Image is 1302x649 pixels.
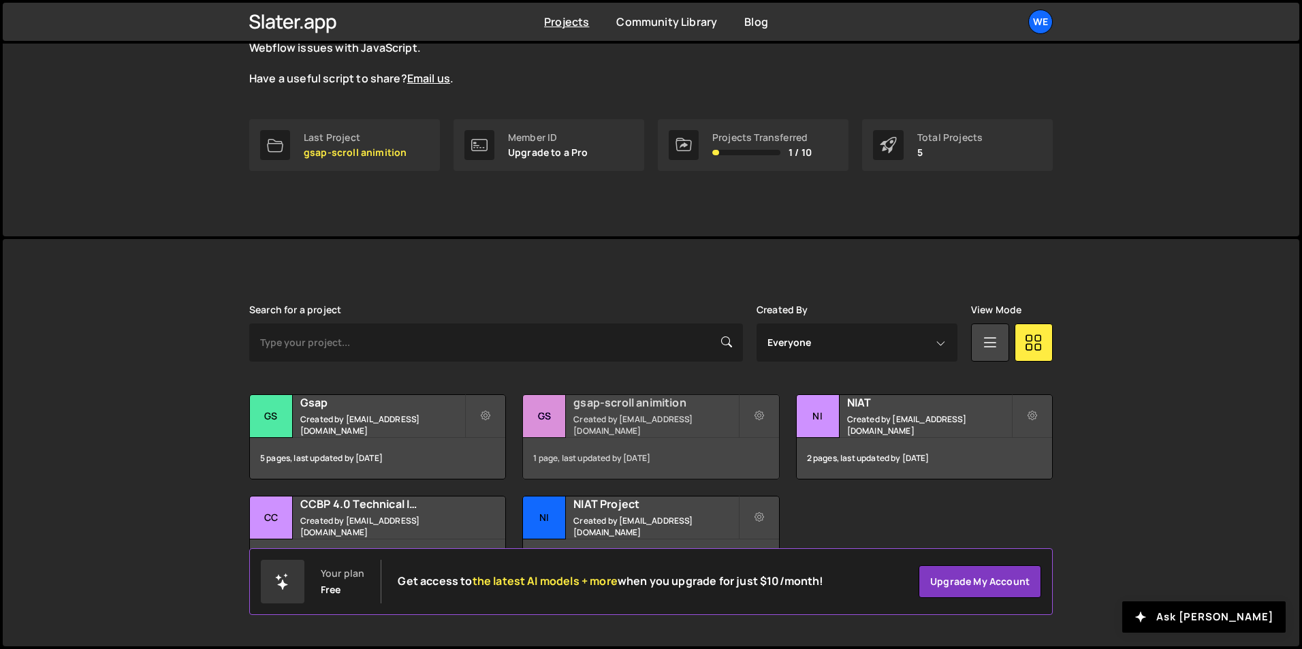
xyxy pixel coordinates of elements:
span: 1 / 10 [789,147,812,158]
a: Email us [407,71,450,86]
small: Created by [EMAIL_ADDRESS][DOMAIN_NAME] [300,515,464,538]
div: 5 pages, last updated by [DATE] [250,438,505,479]
input: Type your project... [249,323,743,362]
a: Last Project gsap-scroll animition [249,119,440,171]
a: CC CCBP 4.0 Technical Intensive prod Project Created by [EMAIL_ADDRESS][DOMAIN_NAME] 1 page, last... [249,496,506,581]
h2: Get access to when you upgrade for just $10/month! [398,575,823,588]
span: the latest AI models + more [473,573,618,588]
h2: NIAT Project [573,496,737,511]
a: Upgrade my account [919,565,1041,598]
div: 1 page, last updated by [DATE] [523,438,778,479]
div: 3 pages, last updated by [DATE] [523,539,778,580]
div: Last Project [304,132,407,143]
small: Created by [EMAIL_ADDRESS][DOMAIN_NAME] [573,413,737,437]
p: The is live and growing. Explore the curated scripts to solve common Webflow issues with JavaScri... [249,25,740,86]
p: Upgrade to a Pro [508,147,588,158]
div: 2 pages, last updated by [DATE] [797,438,1052,479]
div: Gs [250,395,293,438]
h2: NIAT [847,395,1011,410]
a: NI NIAT Project Created by [EMAIL_ADDRESS][DOMAIN_NAME] 3 pages, last updated by [DATE] [522,496,779,581]
a: Blog [744,14,768,29]
p: 5 [917,147,983,158]
p: gsap-scroll animition [304,147,407,158]
small: Created by [EMAIL_ADDRESS][DOMAIN_NAME] [847,413,1011,437]
div: Total Projects [917,132,983,143]
h2: CCBP 4.0 Technical Intensive prod Project [300,496,464,511]
label: Search for a project [249,304,341,315]
a: Community Library [616,14,717,29]
div: NI [523,496,566,539]
div: Free [321,584,341,595]
h2: gsap-scroll animition [573,395,737,410]
a: we [1028,10,1053,34]
div: 1 page, last updated by [DATE] [250,539,505,580]
h2: Gsap [300,395,464,410]
label: View Mode [971,304,1021,315]
div: Member ID [508,132,588,143]
button: Ask [PERSON_NAME] [1122,601,1286,633]
label: Created By [757,304,808,315]
a: NI NIAT Created by [EMAIL_ADDRESS][DOMAIN_NAME] 2 pages, last updated by [DATE] [796,394,1053,479]
small: Created by [EMAIL_ADDRESS][DOMAIN_NAME] [573,515,737,538]
div: CC [250,496,293,539]
div: NI [797,395,840,438]
div: Projects Transferred [712,132,812,143]
small: Created by [EMAIL_ADDRESS][DOMAIN_NAME] [300,413,464,437]
div: gs [523,395,566,438]
div: Your plan [321,568,364,579]
a: gs gsap-scroll animition Created by [EMAIL_ADDRESS][DOMAIN_NAME] 1 page, last updated by [DATE] [522,394,779,479]
a: Projects [544,14,589,29]
a: Gs Gsap Created by [EMAIL_ADDRESS][DOMAIN_NAME] 5 pages, last updated by [DATE] [249,394,506,479]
